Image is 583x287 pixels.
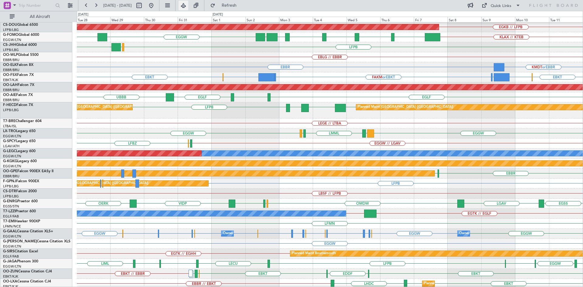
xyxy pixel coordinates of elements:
[216,3,242,8] span: Refresh
[279,17,313,22] div: Mon 3
[3,280,51,283] a: OO-LXACessna Citation CJ4
[3,200,38,203] a: G-ENRGPraetor 600
[3,129,36,133] a: LX-TROLegacy 650
[3,23,38,27] a: CS-DOUGlobal 6500
[3,149,36,153] a: G-LEGCLegacy 600
[3,88,19,92] a: EBBR/BRU
[3,220,40,223] a: T7-EMIHawker 900XP
[3,33,39,37] a: G-FOMOGlobal 6000
[459,229,469,238] div: Owner
[144,17,178,22] div: Thu 30
[3,270,52,273] a: OO-ZUNCessna Citation CJ4
[448,17,481,22] div: Sat 8
[3,154,21,159] a: EGGW/LTN
[3,43,37,47] a: CS-JHHGlobal 6000
[77,17,110,22] div: Tue 28
[3,23,17,27] span: CS-DOU
[491,3,511,9] div: Quick Links
[178,17,211,22] div: Fri 31
[7,12,66,22] button: All Aircraft
[3,53,39,57] a: OO-WLPGlobal 5500
[3,210,15,213] span: T7-LZZI
[3,33,19,37] span: G-FOMO
[3,230,17,233] span: G-GAAL
[515,17,549,22] div: Mon 10
[3,280,17,283] span: OO-LXA
[3,270,18,273] span: OO-ZUN
[3,200,17,203] span: G-ENRG
[380,17,414,22] div: Thu 6
[3,230,53,233] a: G-GAALCessna Citation XLS+
[3,204,19,209] a: EGSS/STN
[3,139,36,143] a: G-SPCYLegacy 650
[3,134,21,138] a: EGGW/LTN
[3,129,16,133] span: LX-TRO
[3,244,21,249] a: EGGW/LTN
[3,224,21,229] a: LFMN/NCE
[346,17,380,22] div: Wed 5
[3,190,37,193] a: CS-DTRFalcon 2000
[3,179,16,183] span: F-GPNJ
[3,250,38,253] a: G-SIRSCitation Excel
[3,98,19,102] a: EBBR/BRU
[3,48,19,52] a: LFPB/LBG
[3,78,18,82] a: EBKT/KJK
[3,124,17,128] a: LTBA/ISL
[3,240,70,243] a: G-[PERSON_NAME]Cessna Citation XLS
[3,260,38,263] a: G-JAGAPhenom 300
[3,73,34,77] a: OO-FSXFalcon 7X
[3,93,33,97] a: OO-AIEFalcon 7X
[3,214,19,219] a: EGLF/FAB
[3,53,18,57] span: OO-WLP
[3,119,15,123] span: T7-BRE
[3,260,17,263] span: G-JAGA
[3,38,21,42] a: EGGW/LTN
[3,234,21,239] a: EGGW/LTN
[3,93,16,97] span: OO-AIE
[78,12,88,17] div: [DATE]
[207,1,244,10] button: Refresh
[245,17,279,22] div: Sun 2
[3,174,19,179] a: EBBR/BRU
[358,103,453,112] div: Planned Maint [GEOGRAPHIC_DATA] ([GEOGRAPHIC_DATA])
[3,194,19,199] a: LFPB/LBG
[414,17,448,22] div: Fri 7
[479,1,523,10] button: Quick Links
[16,15,64,19] span: All Aircraft
[3,254,19,259] a: EGLF/FAB
[3,264,21,269] a: EGGW/LTN
[3,179,39,183] a: F-GPNJFalcon 900EX
[3,274,18,279] a: EBKT/KJK
[3,184,19,189] a: LFPB/LBG
[3,159,17,163] span: G-KGKG
[223,229,233,238] div: Owner
[3,240,37,243] span: G-[PERSON_NAME]
[3,210,36,213] a: T7-LZZIPraetor 600
[3,28,19,32] a: LFPB/LBG
[3,164,21,169] a: EGGW/LTN
[292,249,336,258] div: Planned Maint Bournemouth
[3,139,16,143] span: G-SPCY
[3,149,16,153] span: G-LEGC
[3,58,19,62] a: EBBR/BRU
[3,103,16,107] span: F-HECD
[3,83,34,87] a: OO-LAHFalcon 7X
[313,17,346,22] div: Tue 4
[213,12,223,17] div: [DATE]
[19,1,53,10] input: Trip Number
[3,83,18,87] span: OO-LAH
[3,169,53,173] a: OO-GPEFalcon 900EX EASy II
[3,63,33,67] a: OO-ELKFalcon 8X
[3,220,15,223] span: T7-EMI
[212,17,245,22] div: Sat 1
[3,73,17,77] span: OO-FSX
[110,17,144,22] div: Wed 29
[3,68,19,72] a: EBBR/BRU
[3,103,33,107] a: F-HECDFalcon 7X
[3,119,42,123] a: T7-BREChallenger 604
[3,108,19,112] a: LFPB/LBG
[3,63,17,67] span: OO-ELK
[3,144,19,149] a: LGAV/ATH
[3,169,17,173] span: OO-GPE
[481,17,515,22] div: Sun 9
